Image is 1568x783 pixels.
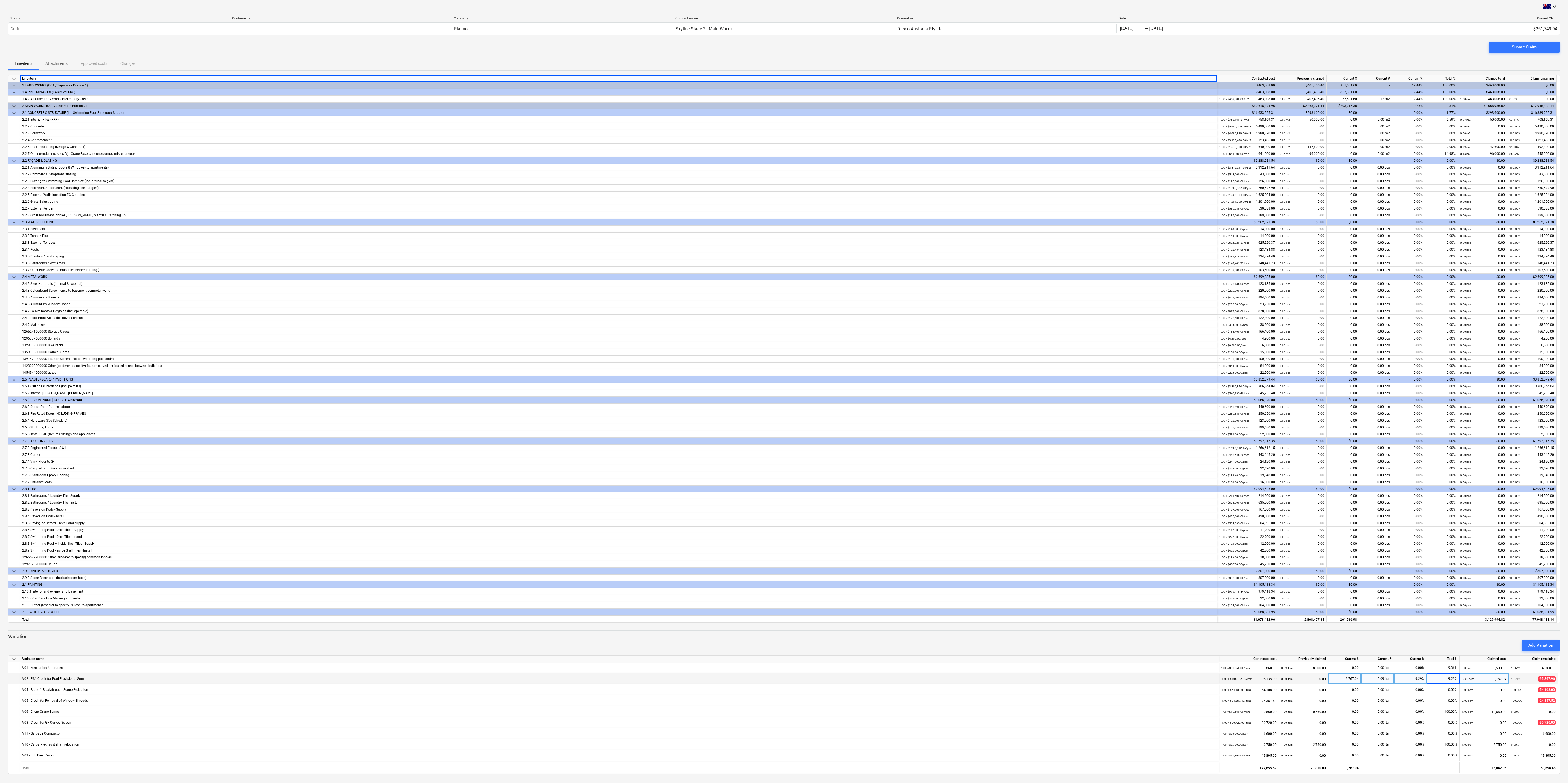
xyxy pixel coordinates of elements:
div: 0.00 pcs [1359,171,1392,178]
div: $0.00 [1458,438,1507,445]
div: 0.12 m2 [1359,96,1392,103]
div: 0.00% [1392,301,1425,308]
div: $16,339,925.31 [1507,109,1557,116]
div: 0.00 [1327,226,1359,233]
div: 0.00 m2 [1359,144,1392,150]
div: 0.00% [1425,438,1458,445]
div: 0.00% [1392,369,1425,376]
div: 0.00% [1392,438,1425,445]
div: 0.00% [1425,280,1458,287]
div: 0.00 pcs [1359,205,1392,212]
div: $2,666,986.82 [1458,103,1507,109]
div: 0.00% [1392,109,1425,116]
div: 0.00% [1392,472,1425,479]
div: 0.00 pcs [1359,404,1392,410]
div: $3,852,579.44 [1507,376,1557,383]
div: 0.00% [1425,458,1458,465]
div: 0.00% [1425,185,1458,192]
div: 0.00% [1425,369,1458,376]
div: 0.00 [1327,356,1359,362]
div: 0.00 pcs [1359,253,1392,260]
div: 0.00 pcs [1359,212,1392,219]
div: 0.00 pcs [1359,472,1392,479]
div: $463,008.00 [1458,89,1507,96]
div: $57,601.60 [1327,89,1359,96]
span: keyboard_arrow_down [11,274,17,280]
div: $405,406.40 [1277,82,1327,89]
div: 0.00% [1392,116,1425,123]
div: $1,262,971.38 [1507,219,1557,226]
div: 0.00 m2 [1359,116,1392,123]
div: 0.00 [1327,233,1359,239]
div: - [1359,82,1392,89]
div: - [1359,109,1392,116]
div: 0.00 [1327,342,1359,349]
div: $2,463,071.44 [1277,103,1327,109]
div: Claimed total [1458,75,1507,82]
div: Current # [1359,75,1392,82]
div: 1.77% [1425,109,1458,116]
div: 12.44% [1392,82,1425,89]
div: 0.00 [1327,424,1359,431]
div: 0.00% [1392,445,1425,451]
div: 0.00 pcs [1359,451,1392,458]
div: 0.00% [1425,301,1458,308]
div: 0.00 pcs [1359,410,1392,417]
span: keyboard_arrow_down [11,76,17,82]
div: 0.00% [1425,192,1458,198]
span: keyboard_arrow_down [11,110,17,116]
div: 0.00% [1392,219,1425,226]
div: 0.00% [1392,178,1425,185]
div: 0.00 pcs [1359,417,1392,424]
div: 0.00% [1392,274,1425,280]
div: 0.00 [1327,137,1359,144]
div: - [1359,219,1392,226]
div: 0.00% [1425,445,1458,451]
div: 0.00% [1425,390,1458,397]
div: 0.00% [1392,233,1425,239]
span: keyboard_arrow_down [11,89,17,96]
div: 0.00% [1392,212,1425,219]
div: 0.00 [1327,451,1359,458]
div: 0.00% [1425,328,1458,335]
div: 0.00 pcs [1359,164,1392,171]
div: 0.00 pcs [1359,246,1392,253]
div: $0.00 [1277,274,1327,280]
div: 0.00% [1392,465,1425,472]
div: 0.00 pcs [1359,267,1392,274]
div: $293,600.00 [1277,109,1327,116]
div: 0.00 pcs [1359,362,1392,369]
div: 0.00% [1392,260,1425,267]
div: 0.00% [1392,144,1425,150]
div: Submit Claim [1512,43,1537,51]
div: 0.00 [1327,383,1359,390]
div: $463,008.00 [1217,89,1277,96]
div: 57,601.60 [1327,96,1359,103]
div: Total % [1425,75,1458,82]
div: $251,749.94 [1338,24,1560,33]
div: 0.00% [1392,164,1425,171]
div: 0.00% [1392,239,1425,246]
div: - [1359,89,1392,96]
div: $0.00 [1327,376,1359,383]
div: 0.00% [1392,308,1425,315]
div: - [1359,438,1392,445]
div: 0.00% [1425,349,1458,356]
div: 0.00 pcs [1359,458,1392,465]
div: $463,008.00 [1217,82,1277,89]
div: 0.00 [1327,390,1359,397]
div: 0.00% [1392,328,1425,335]
div: 0.00% [1425,164,1458,171]
div: 0.00 pcs [1359,321,1392,328]
div: 0.00% [1392,424,1425,431]
div: 0.00% [1425,260,1458,267]
div: 0.00% [1392,171,1425,178]
div: 0.00 [1327,472,1359,479]
div: 0.00% [1392,192,1425,198]
div: 0.00 pcs [1359,226,1392,233]
div: 0.00% [1425,465,1458,472]
div: 0.00% [1425,178,1458,185]
div: 0.00% [1425,287,1458,294]
div: 0.00% [1425,321,1458,328]
div: $293,600.00 [1458,109,1507,116]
